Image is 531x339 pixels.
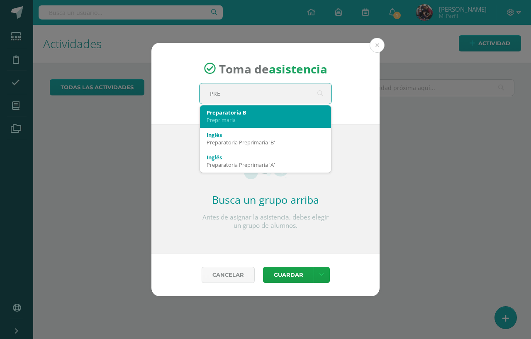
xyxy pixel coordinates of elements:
h2: Busca un grupo arriba [199,193,332,207]
div: Preparatoria Preprimaria 'A' [207,161,324,168]
span: Toma de [219,61,327,76]
button: Guardar [263,267,314,283]
div: Preprimaria [207,116,324,124]
div: Preparatoria Preprimaria 'B' [207,139,324,146]
button: Close (Esc) [370,38,385,53]
p: Antes de asignar la asistencia, debes elegir un grupo de alumnos. [199,213,332,230]
div: Inglés [207,131,324,139]
input: Busca un grado o sección aquí... [200,83,331,104]
strong: asistencia [269,61,327,76]
a: Cancelar [202,267,255,283]
div: Inglés [207,154,324,161]
div: Preparatoria B [207,109,324,116]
